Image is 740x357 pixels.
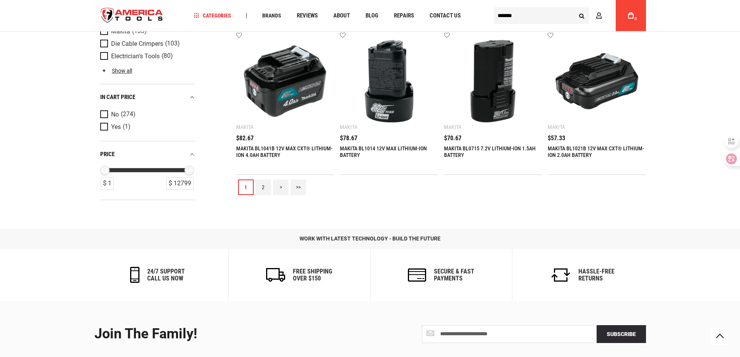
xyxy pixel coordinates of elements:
a: About [330,10,353,21]
span: No [111,111,119,118]
span: $57.33 [548,135,565,141]
a: 2 [256,179,271,195]
span: (1) [123,124,131,130]
a: MAKITA BL1041B 12V MAX CXT® LITHIUM-ION 4.0AH BATTERY [236,145,333,158]
a: Repairs [390,10,418,21]
img: MAKITA BL1021B 12V MAX CXT® LITHIUM-ION 2.0AH BATTERY [555,40,638,123]
div: Makita [444,124,461,130]
a: Blog [362,10,382,21]
div: Makita [548,124,565,130]
span: About [333,13,350,19]
span: Categories [194,13,231,18]
span: Electrician's Tools [111,52,160,59]
span: Reviews [297,13,318,19]
div: price [100,149,195,159]
span: (133) [132,28,147,35]
div: Makita [236,124,254,130]
a: Reviews [293,10,321,21]
a: store logo [94,1,170,30]
span: (103) [165,40,180,47]
a: 1 [238,179,254,195]
button: Subscribe [597,325,646,343]
button: Search [575,8,589,23]
span: Die Cable Crimpers [111,40,163,47]
a: Yes (1) [100,122,193,131]
img: America Tools [94,1,170,30]
a: > [273,179,289,195]
div: Makita [340,124,357,130]
div: In cart price [100,92,195,102]
span: $82.67 [236,135,254,141]
img: MAKITA BL1014 12V MAX LITHIUM-ION BATTERY [348,40,430,123]
span: Contact Us [430,13,461,19]
span: Repairs [394,13,414,19]
span: Subscribe [607,331,636,337]
a: Brands [259,10,285,21]
a: MAKITA BL1021B 12V MAX CXT® LITHIUM-ION 2.0AH BATTERY [548,145,644,158]
a: Show all [100,67,132,73]
a: >> [291,179,306,195]
a: MAKITA BL1014 12V MAX LITHIUM-ION BATTERY [340,145,427,158]
span: Blog [366,13,378,19]
span: Brands [262,13,281,18]
h6: Free Shipping Over $150 [293,268,332,282]
span: 0 [635,17,637,21]
a: Electrician's Tools (80) [100,52,193,60]
a: Die Cable Crimpers (103) [100,39,193,48]
h6: secure & fast payments [434,268,474,282]
h6: 24/7 support call us now [147,268,185,282]
img: MAKITA BL0715 7.2V LITHIUM-ION 1.5AH BATTERY [452,40,535,123]
span: (274) [121,111,136,118]
div: $ 12799 [166,177,193,190]
div: Join the Family! [94,326,364,342]
div: $ 1 [101,177,114,190]
h6: Hassle-Free Returns [578,268,615,282]
span: $78.67 [340,135,357,141]
a: Contact Us [426,10,464,21]
span: Yes [111,123,121,130]
a: Categories [190,10,235,21]
span: $70.67 [444,135,461,141]
span: (80) [162,53,173,59]
a: No (274) [100,110,193,118]
a: MAKITA BL0715 7.2V LITHIUM-ION 1.5AH BATTERY [444,145,536,158]
img: MAKITA BL1041B 12V MAX CXT® LITHIUM-ION 4.0AH BATTERY [244,40,327,123]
